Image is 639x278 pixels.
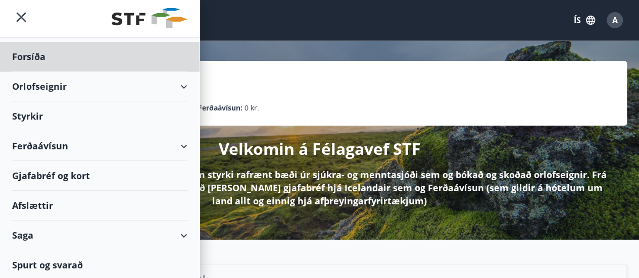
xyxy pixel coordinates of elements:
[12,220,187,250] div: Saga
[244,102,259,114] span: 0 kr.
[12,8,30,26] button: menu
[112,8,187,28] img: union_logo
[12,191,187,220] div: Afslættir
[603,8,627,32] button: A
[12,101,187,131] div: Styrkir
[612,15,618,26] span: A
[12,131,187,161] div: Ferðaávísun
[219,138,421,160] p: Velkomin á Félagavef STF
[568,11,601,29] button: ÍS
[12,161,187,191] div: Gjafabréf og kort
[198,102,242,114] p: Ferðaávísun :
[12,42,187,72] div: Forsíða
[12,72,187,101] div: Orlofseignir
[28,168,611,207] p: Hér á Félagavefnum getur þú sótt um styrki rafrænt bæði úr sjúkra- og menntasjóði sem og bókað og...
